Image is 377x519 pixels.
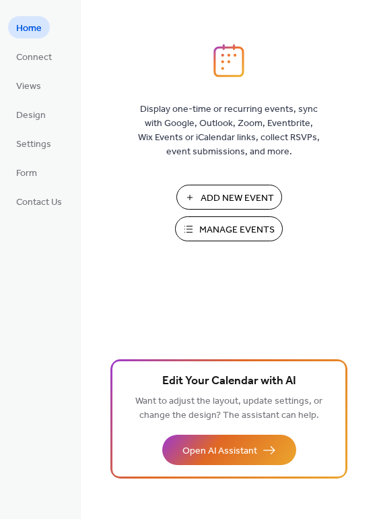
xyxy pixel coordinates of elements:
img: logo_icon.svg [213,44,244,78]
span: Want to adjust the layout, update settings, or change the design? The assistant can help. [135,392,322,425]
span: Home [16,22,42,36]
a: Views [8,74,49,96]
span: Open AI Assistant [182,444,257,458]
a: Design [8,103,54,125]
a: Settings [8,132,59,154]
span: Settings [16,138,51,152]
span: Manage Events [199,223,275,237]
span: Edit Your Calendar with AI [162,372,296,391]
a: Contact Us [8,190,70,212]
button: Add New Event [176,185,282,210]
span: Contact Us [16,195,62,210]
span: Display one-time or recurring events, sync with Google, Outlook, Zoom, Eventbrite, Wix Events or ... [138,102,320,159]
button: Open AI Assistant [162,435,296,465]
button: Manage Events [175,216,283,241]
a: Form [8,161,45,183]
a: Home [8,16,50,38]
span: Add New Event [201,191,274,206]
span: Design [16,109,46,123]
span: Views [16,80,41,94]
a: Connect [8,45,60,67]
span: Form [16,166,37,181]
span: Connect [16,51,52,65]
